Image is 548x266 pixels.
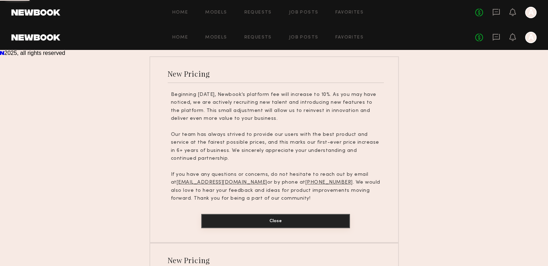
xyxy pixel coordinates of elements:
div: New Pricing [168,69,210,78]
p: Our team has always strived to provide our users with the best product and service at the fairest... [171,131,381,163]
p: If you have any questions or concerns, do not hesitate to reach out by email at or by phone at . ... [171,171,381,203]
button: Close [201,214,350,228]
a: A [525,7,537,18]
a: Home [172,10,188,15]
span: 2025, all rights reserved [4,50,65,56]
a: Favorites [335,10,364,15]
u: [PHONE_NUMBER] [305,180,353,185]
a: Home [172,35,188,40]
a: Models [205,10,227,15]
a: Requests [244,35,272,40]
p: Beginning [DATE], Newbook’s platform fee will increase to 10%. As you may have noticed, we are ac... [171,91,381,123]
u: [EMAIL_ADDRESS][DOMAIN_NAME] [177,180,267,185]
div: New Pricing [168,255,210,265]
a: Models [205,35,227,40]
a: Job Posts [289,10,319,15]
a: A [525,32,537,43]
a: Job Posts [289,35,319,40]
a: Requests [244,10,272,15]
a: Favorites [335,35,364,40]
